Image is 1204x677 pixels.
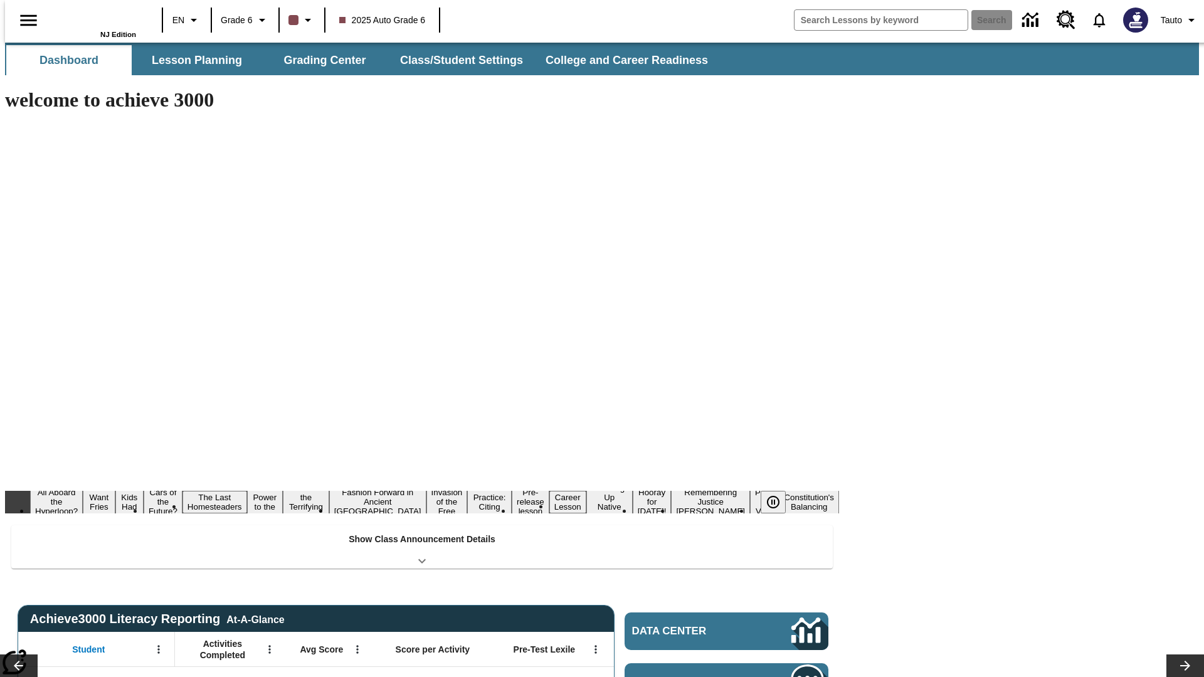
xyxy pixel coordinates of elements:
a: Home [55,6,136,31]
button: Open side menu [10,2,47,39]
span: Student [72,644,105,655]
button: Slide 6 Solar Power to the People [247,481,283,523]
div: SubNavbar [5,45,719,75]
button: Slide 9 The Invasion of the Free CD [426,476,468,527]
a: Resource Center, Will open in new tab [1049,3,1083,37]
span: NJ Edition [100,31,136,38]
button: Language: EN, Select a language [167,9,207,31]
img: Avatar [1123,8,1148,33]
button: Grade: Grade 6, Select a grade [216,9,275,31]
div: Show Class Announcement Details [11,525,833,569]
a: Data Center [625,612,828,650]
button: Slide 4 Cars of the Future? [144,486,182,518]
button: Open Menu [586,640,605,659]
button: Slide 2 Do You Want Fries With That? [83,472,115,532]
button: Class color is dark brown. Change class color [283,9,320,31]
span: EN [172,14,184,27]
span: Data Center [632,625,749,638]
button: Slide 7 Attack of the Terrifying Tomatoes [283,481,329,523]
a: Notifications [1083,4,1116,36]
span: Avg Score [300,644,343,655]
span: Activities Completed [181,638,264,661]
a: Data Center [1015,3,1049,38]
button: Slide 8 Fashion Forward in Ancient Rome [329,486,426,518]
button: Dashboard [6,45,132,75]
button: Pause [761,491,786,513]
p: Show Class Announcement Details [349,533,495,546]
span: Tauto [1161,14,1182,27]
span: Pre-Test Lexile [514,644,576,655]
button: College and Career Readiness [536,45,718,75]
span: Score per Activity [396,644,470,655]
h1: welcome to achieve 3000 [5,88,839,112]
span: 2025 Auto Grade 6 [339,14,426,27]
button: Profile/Settings [1156,9,1204,31]
button: Lesson carousel, Next [1166,654,1204,677]
div: At-A-Glance [226,612,284,626]
div: Pause [761,491,798,513]
div: Home [55,4,136,38]
button: Slide 17 The Constitution's Balancing Act [779,481,839,523]
div: SubNavbar [5,43,1199,75]
span: Grade 6 [221,14,253,27]
button: Grading Center [262,45,388,75]
button: Slide 12 Career Lesson [549,491,586,513]
button: Lesson Planning [134,45,260,75]
input: search field [795,10,968,30]
button: Slide 5 The Last Homesteaders [182,491,247,513]
button: Class/Student Settings [390,45,533,75]
button: Select a new avatar [1116,4,1156,36]
button: Slide 13 Cooking Up Native Traditions [586,481,633,523]
button: Slide 14 Hooray for Constitution Day! [633,486,672,518]
button: Slide 15 Remembering Justice O'Connor [671,486,750,518]
button: Open Menu [260,640,279,659]
span: Achieve3000 Literacy Reporting [30,612,285,626]
button: Slide 11 Pre-release lesson [512,486,549,518]
button: Slide 16 Point of View [750,486,779,518]
button: Open Menu [149,640,168,659]
button: Slide 3 Dirty Jobs Kids Had To Do [115,472,144,532]
button: Slide 1 All Aboard the Hyperloop? [30,486,83,518]
button: Open Menu [348,640,367,659]
button: Slide 10 Mixed Practice: Citing Evidence [467,481,512,523]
